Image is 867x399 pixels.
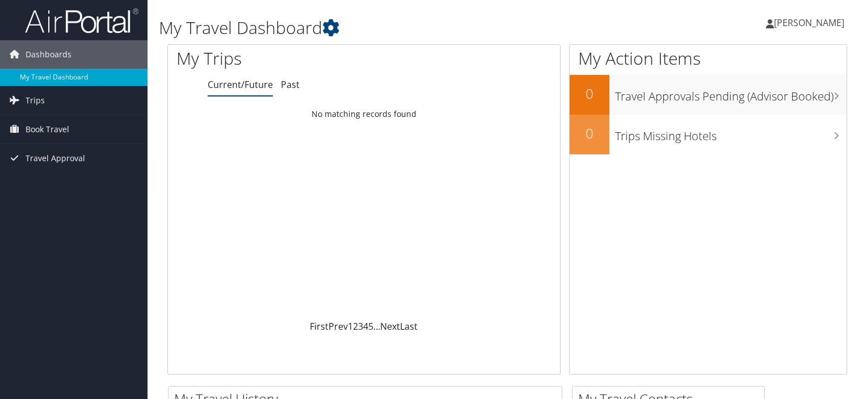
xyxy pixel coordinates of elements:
a: 4 [363,320,368,333]
h1: My Trips [176,47,388,70]
img: airportal-logo.png [25,7,138,34]
a: 0Travel Approvals Pending (Advisor Booked) [570,75,847,115]
a: Past [281,78,300,91]
span: Dashboards [26,40,71,69]
a: Last [400,320,418,333]
a: Next [380,320,400,333]
h2: 0 [570,124,609,143]
span: [PERSON_NAME] [774,16,844,29]
a: 0Trips Missing Hotels [570,115,847,154]
a: Prev [329,320,348,333]
h1: My Action Items [570,47,847,70]
a: 3 [358,320,363,333]
h2: 0 [570,84,609,103]
a: 2 [353,320,358,333]
a: [PERSON_NAME] [766,6,856,40]
h3: Trips Missing Hotels [615,123,847,144]
a: 5 [368,320,373,333]
td: No matching records found [168,104,560,124]
span: Travel Approval [26,144,85,173]
a: 1 [348,320,353,333]
span: Book Travel [26,115,69,144]
h1: My Travel Dashboard [159,16,624,40]
span: Trips [26,86,45,115]
a: Current/Future [208,78,273,91]
a: First [310,320,329,333]
h3: Travel Approvals Pending (Advisor Booked) [615,83,847,104]
span: … [373,320,380,333]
